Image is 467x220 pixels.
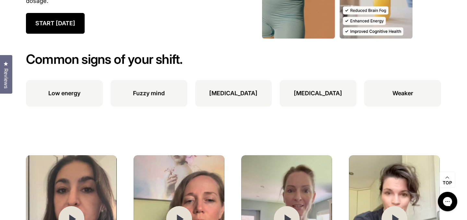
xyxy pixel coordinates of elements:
[26,13,85,34] a: START [DATE]
[294,89,342,98] p: [MEDICAL_DATA]
[443,180,452,186] span: Top
[133,89,165,98] p: Fuzzy mind
[26,52,441,67] h2: Common signs of your shift.
[2,68,10,88] span: Reviews
[392,89,413,98] p: Weaker
[435,190,461,214] iframe: Gorgias live chat messenger
[48,89,80,98] p: Low energy
[209,89,257,98] p: [MEDICAL_DATA]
